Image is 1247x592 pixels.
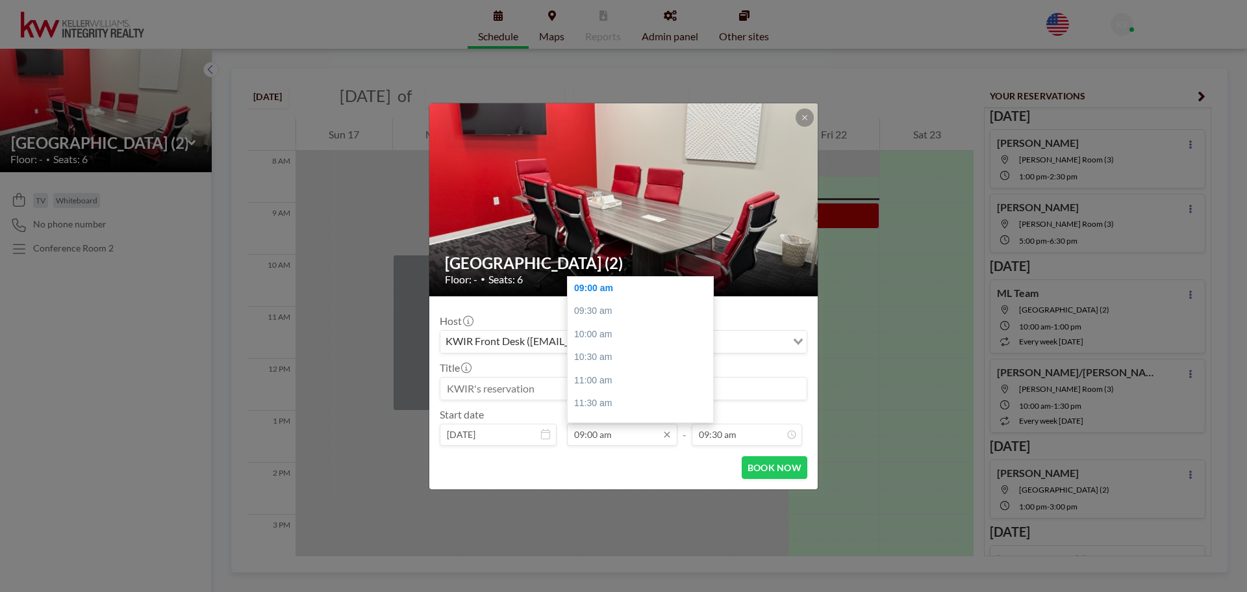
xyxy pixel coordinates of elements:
div: 10:00 am [568,323,720,346]
div: 11:00 am [568,369,720,393]
span: - [683,413,686,441]
div: 09:00 am [568,277,720,300]
img: 537.jpg [429,53,819,346]
input: Search for option [709,333,785,350]
div: 12:00 pm [568,415,720,439]
div: 11:30 am [568,392,720,415]
div: 09:30 am [568,300,720,323]
div: 10:30 am [568,346,720,369]
h2: [GEOGRAPHIC_DATA] (2) [445,253,803,273]
button: BOOK NOW [742,456,807,479]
